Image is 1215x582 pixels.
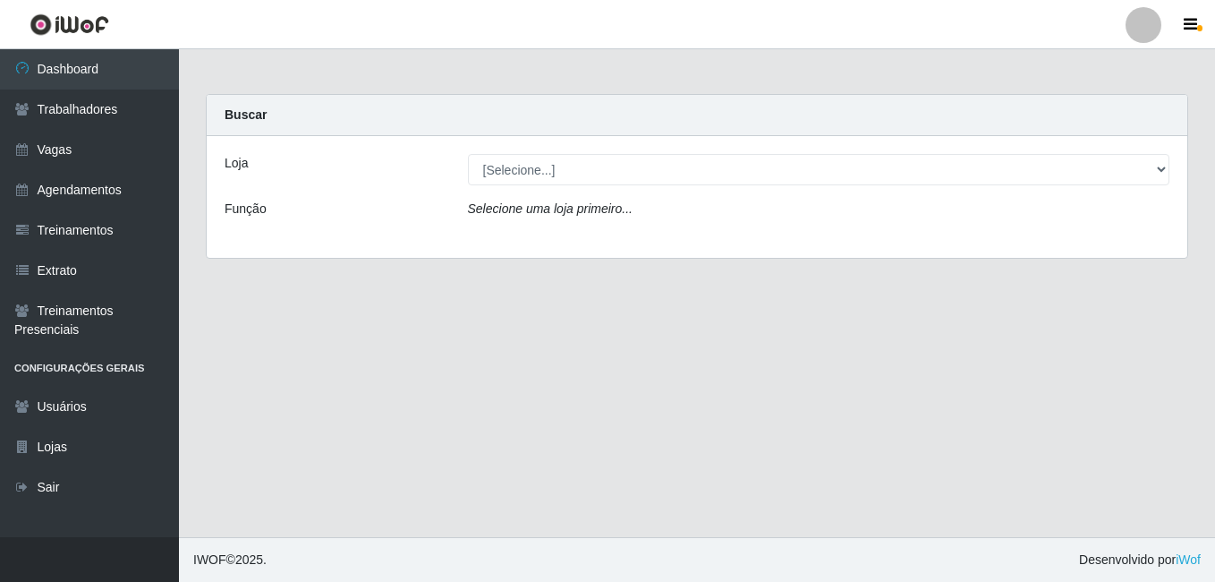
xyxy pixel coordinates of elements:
[1176,552,1201,567] a: iWof
[225,107,267,122] strong: Buscar
[193,551,267,569] span: © 2025 .
[468,201,633,216] i: Selecione uma loja primeiro...
[30,13,109,36] img: CoreUI Logo
[225,154,248,173] label: Loja
[225,200,267,218] label: Função
[1079,551,1201,569] span: Desenvolvido por
[193,552,226,567] span: IWOF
